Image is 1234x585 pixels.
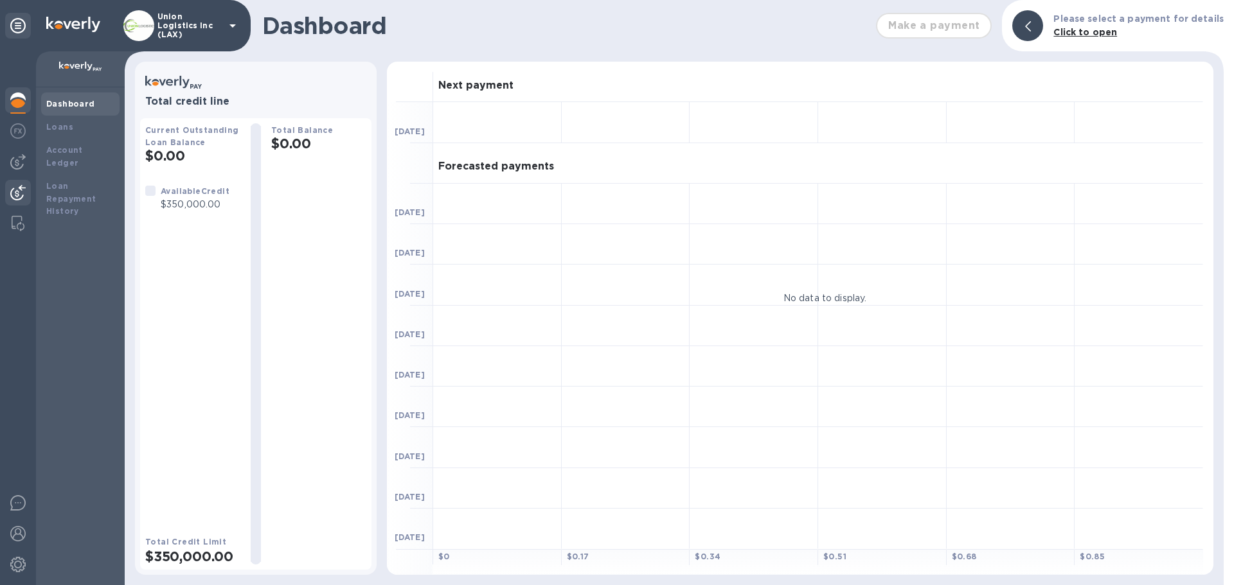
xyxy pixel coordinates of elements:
[695,552,720,561] b: $ 0.34
[46,99,95,109] b: Dashboard
[145,537,226,546] b: Total Credit Limit
[157,12,222,39] p: Union Logistics Inc (LAX)
[395,532,425,542] b: [DATE]
[46,181,96,216] b: Loan Repayment History
[783,291,867,304] p: No data to display.
[438,161,554,173] h3: Forecasted payments
[952,552,977,561] b: $ 0.68
[145,125,239,147] b: Current Outstanding Loan Balance
[395,451,425,461] b: [DATE]
[438,552,450,561] b: $ 0
[46,145,83,168] b: Account Ledger
[271,125,333,135] b: Total Balance
[5,13,31,39] div: Unpin categories
[46,17,100,32] img: Logo
[395,410,425,420] b: [DATE]
[46,122,73,132] b: Loans
[395,127,425,136] b: [DATE]
[145,548,240,564] h2: $350,000.00
[438,80,514,92] h3: Next payment
[10,123,26,139] img: Foreign exchange
[395,289,425,299] b: [DATE]
[823,552,846,561] b: $ 0.51
[271,135,366,152] h2: $0.00
[1053,13,1224,24] b: Please select a payment for details
[395,207,425,217] b: [DATE]
[395,370,425,380] b: [DATE]
[145,96,366,108] h3: Total credit line
[145,148,240,164] h2: $0.00
[567,552,589,561] b: $ 0.17
[262,12,870,39] h1: Dashboard
[395,329,425,339] b: [DATE]
[395,248,425,258] b: [DATE]
[161,198,229,211] p: $350,000.00
[161,186,229,196] b: Available Credit
[395,492,425,502] b: [DATE]
[1053,27,1117,37] b: Click to open
[1080,552,1105,561] b: $ 0.85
